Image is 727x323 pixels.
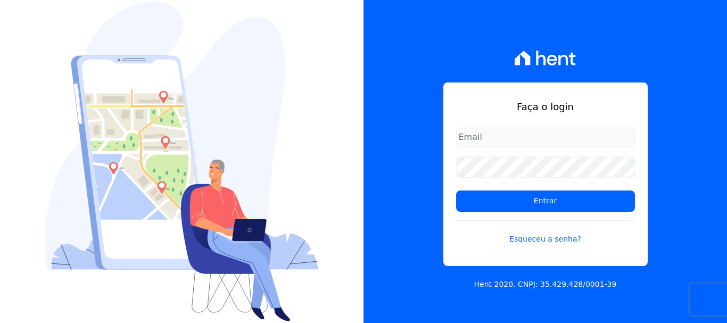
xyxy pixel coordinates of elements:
[474,279,617,290] p: Hent 2020. CNPJ: 35.429.428/0001-39
[456,127,635,148] input: Email
[45,2,319,321] img: Login
[456,220,635,245] a: Esqueceu a senha?
[456,100,635,114] h1: Faça o login
[456,191,635,212] input: Entrar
